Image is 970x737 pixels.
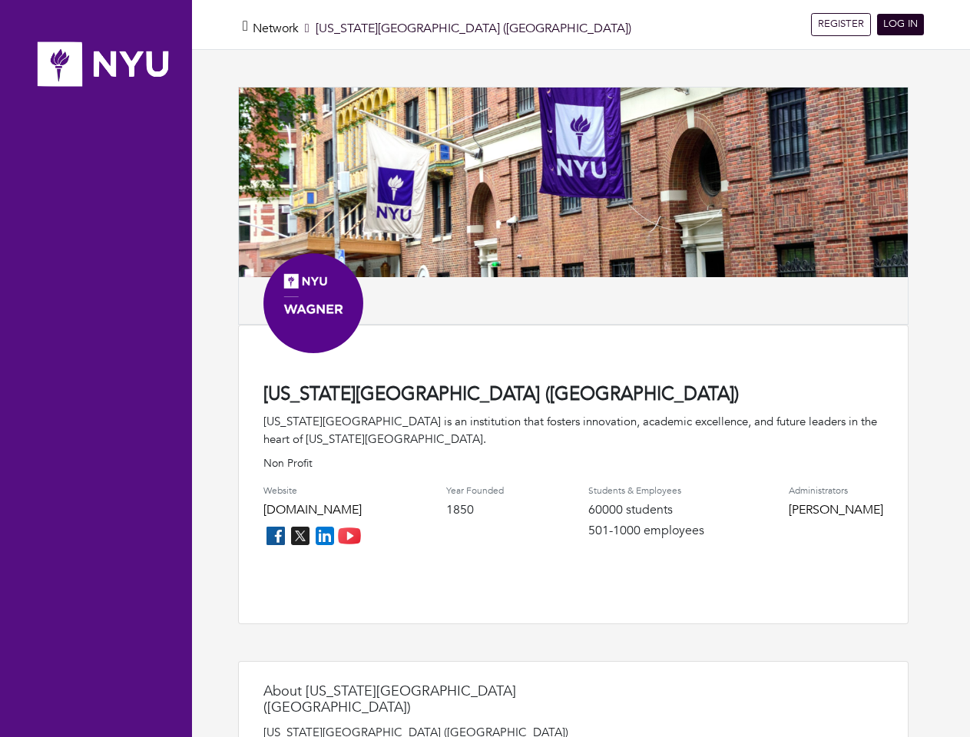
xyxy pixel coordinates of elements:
[239,88,908,278] img: NYUBanner.png
[15,27,177,100] img: nyu_logo.png
[789,501,883,518] a: [PERSON_NAME]
[811,13,871,36] a: REGISTER
[446,503,504,517] h4: 1850
[288,524,313,548] img: twitter_icon-7d0bafdc4ccc1285aa2013833b377ca91d92330db209b8298ca96278571368c9.png
[588,503,704,517] h4: 60000 students
[253,21,631,36] h5: [US_STATE][GEOGRAPHIC_DATA] ([GEOGRAPHIC_DATA])
[313,524,337,548] img: linkedin_icon-84db3ca265f4ac0988026744a78baded5d6ee8239146f80404fb69c9eee6e8e7.png
[588,485,704,496] h4: Students & Employees
[263,253,363,353] img: Social%20Media%20Avatar_Wagner.png
[263,384,883,406] h4: [US_STATE][GEOGRAPHIC_DATA] ([GEOGRAPHIC_DATA])
[337,524,362,548] img: youtube_icon-fc3c61c8c22f3cdcae68f2f17984f5f016928f0ca0694dd5da90beefb88aa45e.png
[253,20,299,37] a: Network
[263,524,288,548] img: facebook_icon-256f8dfc8812ddc1b8eade64b8eafd8a868ed32f90a8d2bb44f507e1979dbc24.png
[263,501,362,518] a: [DOMAIN_NAME]
[877,14,924,35] a: LOG IN
[263,485,362,496] h4: Website
[789,485,883,496] h4: Administrators
[263,413,883,448] div: [US_STATE][GEOGRAPHIC_DATA] is an institution that fosters innovation, academic excellence, and f...
[263,455,883,471] p: Non Profit
[446,485,504,496] h4: Year Founded
[588,524,704,538] h4: 501-1000 employees
[263,683,571,716] h4: About [US_STATE][GEOGRAPHIC_DATA] ([GEOGRAPHIC_DATA])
